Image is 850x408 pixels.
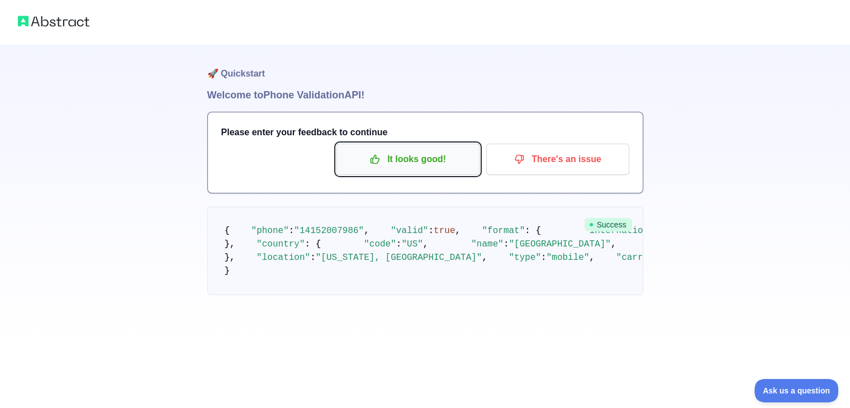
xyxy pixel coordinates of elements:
span: "type" [509,253,541,263]
span: : { [525,226,541,236]
h1: 🚀 Quickstart [207,45,643,87]
span: , [455,226,460,236]
button: There's an issue [486,144,629,175]
span: "code" [364,239,396,249]
img: Abstract logo [18,13,89,29]
h1: Welcome to Phone Validation API! [207,87,643,103]
span: : [504,239,509,249]
span: "format" [482,226,525,236]
span: , [589,253,595,263]
span: { [225,226,230,236]
span: , [482,253,487,263]
span: , [364,226,369,236]
span: Success [585,218,632,231]
span: "international" [584,226,664,236]
span: "[US_STATE], [GEOGRAPHIC_DATA]" [316,253,482,263]
button: It looks good! [336,144,479,175]
span: "mobile" [547,253,590,263]
span: "phone" [251,226,289,236]
span: : [541,253,547,263]
span: , [611,239,616,249]
span: : [289,226,295,236]
p: It looks good! [345,150,471,169]
span: : [428,226,434,236]
span: , [423,239,429,249]
span: "valid" [391,226,428,236]
span: true [434,226,455,236]
iframe: Toggle Customer Support [754,379,839,402]
span: "[GEOGRAPHIC_DATA]" [509,239,610,249]
span: "14152007986" [294,226,364,236]
span: "carrier" [616,253,664,263]
span: : [396,239,402,249]
span: "location" [257,253,310,263]
span: "US" [401,239,422,249]
span: "name" [471,239,504,249]
p: There's an issue [495,150,621,169]
span: "country" [257,239,305,249]
span: : [310,253,316,263]
span: : { [305,239,321,249]
h3: Please enter your feedback to continue [221,126,629,139]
